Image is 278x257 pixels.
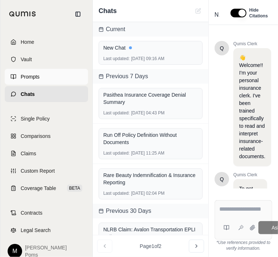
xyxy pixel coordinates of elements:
[21,38,34,46] span: Home
[9,11,36,17] img: Qumis Logo
[21,73,40,80] span: Prompts
[103,150,130,156] span: Last updated:
[194,7,203,15] button: New Chat
[212,9,220,21] span: New Chat
[67,185,82,192] span: BETA
[233,172,267,178] span: Qumis Clerk
[103,131,198,146] div: Run Off Policy Definition Without Documents
[215,240,272,251] div: *Use references provided to verify information.
[212,9,222,21] div: Edit Title
[103,110,130,116] span: Last updated:
[5,34,88,50] a: Home
[5,180,88,196] a: Coverage TableBETA
[5,86,88,102] a: Chats
[21,167,55,174] span: Custom Report
[21,115,50,122] span: Single Policy
[21,209,42,216] span: Contracts
[5,163,88,179] a: Custom Report
[5,69,88,85] a: Prompts
[220,176,224,183] span: Hello
[233,41,271,47] span: Qumis Clerk
[93,69,208,84] div: Previous 7 Days
[93,204,208,218] div: Previous 30 Days
[103,190,198,196] div: [DATE] 02:04 PM
[5,51,88,67] a: Vault
[21,150,36,157] span: Claims
[5,205,88,221] a: Contracts
[103,226,198,240] div: NLRB Claim: Avalon Transportation EPLI Policy
[5,222,88,238] a: Legal Search
[103,172,198,186] div: Rare Beauty Indemnification & Insurance Reporting
[21,185,56,192] span: Coverage Table
[21,90,35,98] span: Chats
[103,190,130,196] span: Last updated:
[25,244,67,251] span: [PERSON_NAME]
[21,132,50,140] span: Comparisons
[249,7,268,19] span: Hide Citations
[99,6,117,16] span: Chats
[103,44,198,51] div: New Chat
[5,128,88,144] a: Comparisons
[140,243,162,250] span: Page 1 of 2
[239,185,261,231] p: To get started, upload a document or ask a question.
[72,8,84,20] button: Collapse sidebar
[93,22,208,37] div: Current
[21,56,32,63] span: Vault
[5,111,88,127] a: Single Policy
[103,110,198,116] div: [DATE] 04:43 PM
[220,45,224,52] span: Hello
[103,56,130,62] span: Last updated:
[21,227,51,234] span: Legal Search
[103,91,198,106] div: Pasithea Insurance Coverage Denial Summary
[103,56,198,62] div: [DATE] 09:16 AM
[5,146,88,161] a: Claims
[239,54,265,160] p: 👋 Welcome!! I'm your personal insurance clerk. I've been trained specifically to read and interpr...
[103,150,198,156] div: [DATE] 11:25 AM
